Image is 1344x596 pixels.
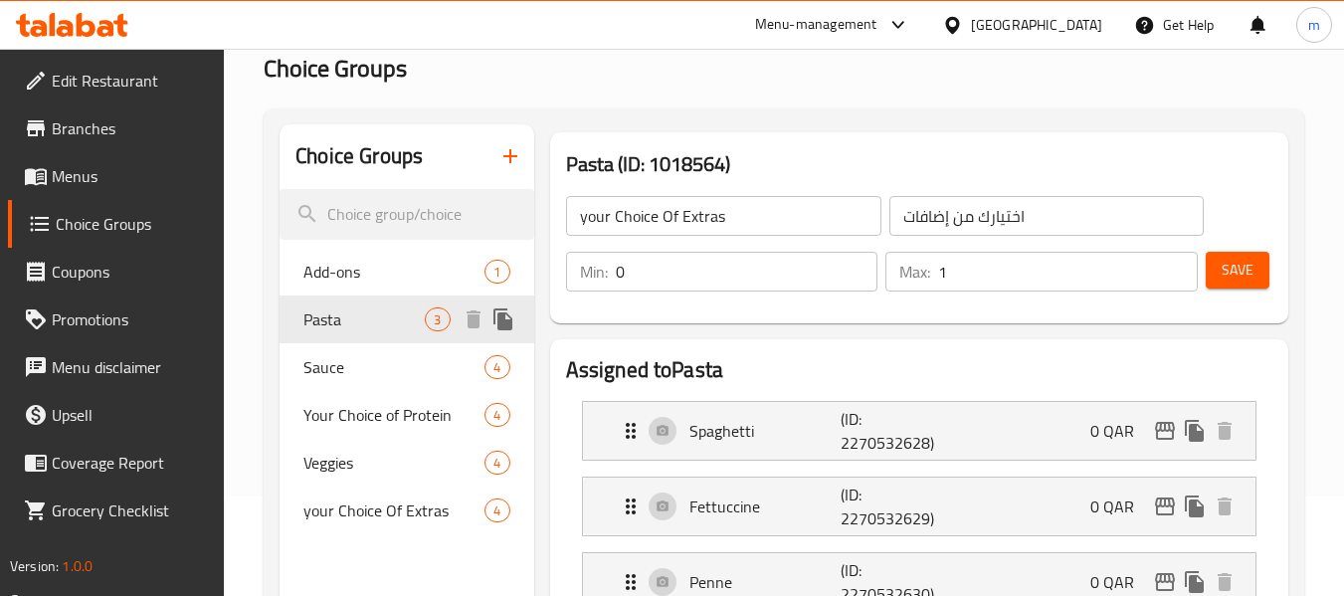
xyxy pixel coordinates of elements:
button: duplicate [1180,492,1210,521]
div: Menu-management [755,13,877,37]
a: Choice Groups [8,200,225,248]
a: Menu disclaimer [8,343,225,391]
h2: Choice Groups [295,141,423,171]
button: edit [1150,416,1180,446]
div: your Choice Of Extras4 [280,487,533,534]
button: Save [1206,252,1269,289]
span: Promotions [52,307,209,331]
div: Expand [583,478,1255,535]
button: delete [1210,492,1240,521]
span: Upsell [52,403,209,427]
p: 0 QAR [1090,419,1150,443]
span: Pasta [303,307,425,331]
span: 3 [426,310,449,329]
p: (ID: 2270532629) [841,483,942,530]
div: Sauce4 [280,343,533,391]
span: 4 [485,406,508,425]
p: Fettuccine [689,495,842,518]
a: Promotions [8,296,225,343]
span: Sauce [303,355,484,379]
span: Choice Groups [264,46,407,91]
span: Veggies [303,451,484,475]
p: Max: [899,260,930,284]
span: your Choice Of Extras [303,498,484,522]
div: Pasta3deleteduplicate [280,296,533,343]
span: 4 [485,358,508,377]
div: Add-ons1 [280,248,533,296]
span: 1 [485,263,508,282]
h2: Assigned to Pasta [566,355,1272,385]
div: [GEOGRAPHIC_DATA] [971,14,1102,36]
a: Coverage Report [8,439,225,487]
h3: Pasta (ID: 1018564) [566,148,1272,180]
li: Expand [566,469,1272,544]
span: 1.0.0 [62,553,93,579]
span: Menu disclaimer [52,355,209,379]
input: search [280,189,533,240]
p: Min: [580,260,608,284]
span: Save [1222,258,1253,283]
div: Veggies4 [280,439,533,487]
p: (ID: 2270532628) [841,407,942,455]
a: Menus [8,152,225,200]
div: Your Choice of Protein4 [280,391,533,439]
button: duplicate [1180,416,1210,446]
span: 4 [485,454,508,473]
a: Edit Restaurant [8,57,225,104]
span: Version: [10,553,59,579]
div: Expand [583,402,1255,460]
p: 0 QAR [1090,495,1150,518]
a: Upsell [8,391,225,439]
button: delete [1210,416,1240,446]
span: Menus [52,164,209,188]
p: 0 QAR [1090,570,1150,594]
span: Your Choice of Protein [303,403,484,427]
span: Coupons [52,260,209,284]
p: Spaghetti [689,419,842,443]
a: Branches [8,104,225,152]
span: Add-ons [303,260,484,284]
a: Coupons [8,248,225,296]
span: Choice Groups [56,212,209,236]
div: Choices [484,260,509,284]
div: Choices [425,307,450,331]
span: Coverage Report [52,451,209,475]
a: Grocery Checklist [8,487,225,534]
button: delete [459,304,488,334]
button: edit [1150,492,1180,521]
li: Expand [566,393,1272,469]
span: Grocery Checklist [52,498,209,522]
span: m [1308,14,1320,36]
span: Branches [52,116,209,140]
span: Edit Restaurant [52,69,209,93]
button: duplicate [488,304,518,334]
p: Penne [689,570,842,594]
span: 4 [485,501,508,520]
